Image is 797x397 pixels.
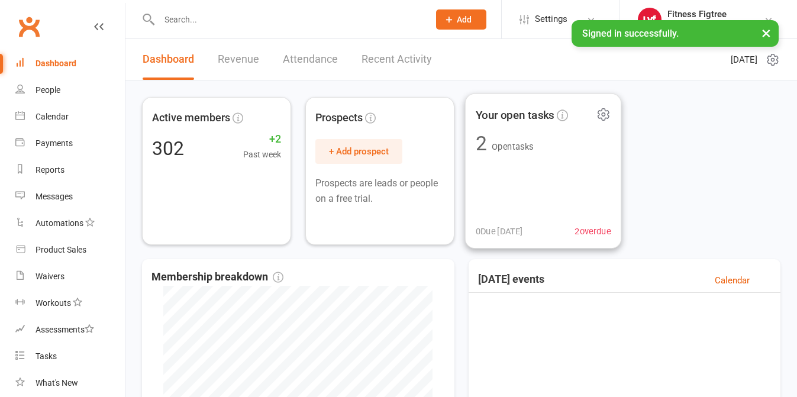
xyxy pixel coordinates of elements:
div: Fitness Figtree [667,9,737,20]
span: Membership breakdown [151,269,283,286]
div: People [36,85,60,95]
a: Product Sales [15,237,125,263]
div: Tasks [36,351,57,361]
button: × [756,20,777,46]
span: Prospects [315,109,363,127]
a: Revenue [218,39,259,80]
a: What's New [15,370,125,396]
a: Payments [15,130,125,157]
span: Open tasks [491,141,533,151]
a: Calendar [715,273,750,288]
a: Dashboard [15,50,125,77]
a: People [15,77,125,104]
a: Recent Activity [362,39,432,80]
button: + Add prospect [315,139,402,164]
div: 2 [475,134,486,154]
img: thumb_image1753610192.png [638,8,662,31]
a: Waivers [15,263,125,290]
button: Add [436,9,486,30]
h3: [DATE] events [478,273,544,288]
span: Settings [535,6,567,33]
div: 247 Fitness Figtree [667,20,737,30]
a: Attendance [283,39,338,80]
div: What's New [36,378,78,388]
span: Signed in successfully. [582,28,679,39]
a: Messages [15,183,125,210]
a: Calendar [15,104,125,130]
div: 302 [152,139,184,158]
span: [DATE] [731,53,757,67]
div: Calendar [36,112,69,121]
a: Tasks [15,343,125,370]
div: Dashboard [36,59,76,68]
a: Dashboard [143,39,194,80]
span: Active members [152,109,230,127]
div: Product Sales [36,245,86,254]
span: Add [457,15,472,24]
a: Reports [15,157,125,183]
a: Automations [15,210,125,237]
p: Prospects are leads or people on a free trial. [315,176,444,206]
div: Messages [36,192,73,201]
span: 2 overdue [575,224,611,238]
a: Clubworx [14,12,44,41]
div: Automations [36,218,83,228]
span: Your open tasks [475,106,554,124]
span: +2 [243,131,281,148]
div: Workouts [36,298,71,308]
span: 0 Due [DATE] [475,224,522,238]
a: Assessments [15,317,125,343]
span: Past week [243,148,281,161]
div: Waivers [36,272,64,281]
div: Reports [36,165,64,175]
a: Workouts [15,290,125,317]
input: Search... [156,11,421,28]
div: Assessments [36,325,94,334]
div: Payments [36,138,73,148]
